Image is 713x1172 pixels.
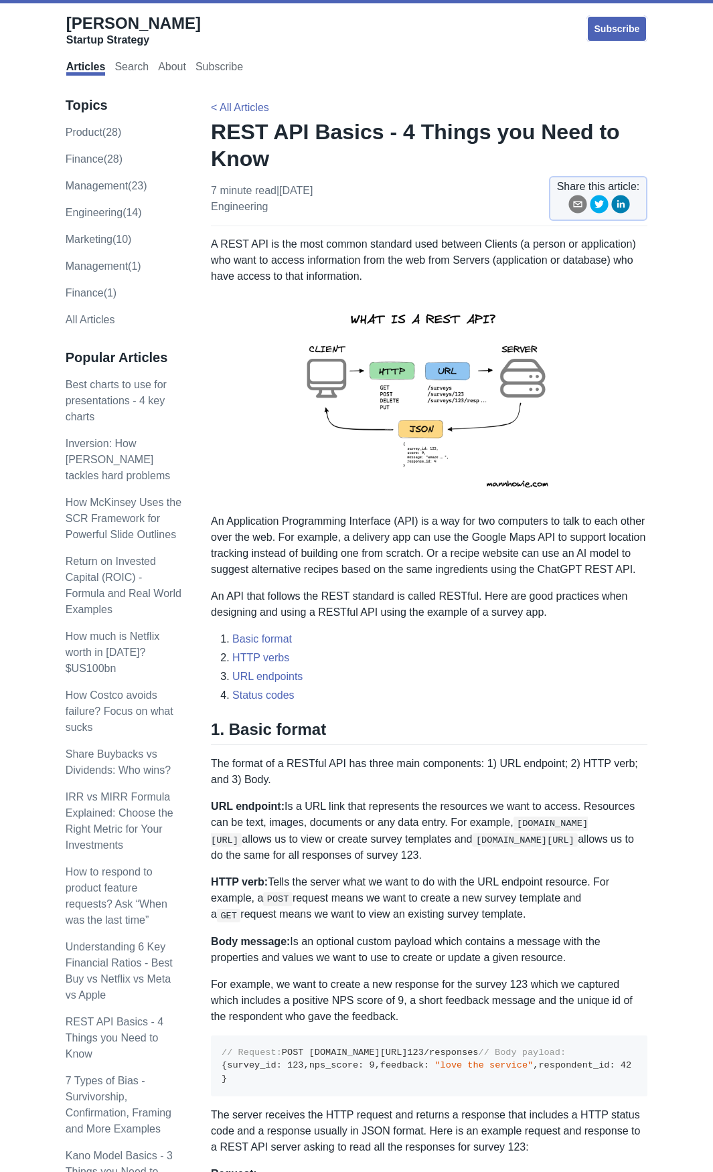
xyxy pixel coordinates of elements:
span: , [375,1060,380,1070]
p: Tells the server what we want to do with the URL endpoint resource. For example, a request means ... [211,874,647,923]
span: 123 [287,1060,303,1070]
a: Status codes [232,689,295,701]
p: An Application Programming Interface (API) is a way for two computers to talk to each other over ... [211,513,647,578]
a: engineering(14) [66,207,142,218]
span: : [358,1060,364,1070]
p: Is a URL link that represents the resources we want to access. Resources can be text, images, doc... [211,799,647,863]
img: rest-api [283,295,576,503]
a: Return on Invested Capital (ROIC) - Formula and Real World Examples [66,556,181,615]
code: POST [263,892,293,906]
p: A REST API is the most common standard used between Clients (a person or application) who want to... [211,236,647,284]
a: Understanding 6 Key Financial Ratios - Best Buy vs Netflix vs Meta vs Apple [66,941,173,1001]
div: Startup Strategy [66,33,201,47]
a: product(28) [66,127,122,138]
span: , [304,1060,309,1070]
p: For example, we want to create a new response for the survey 123 which we captured which includes... [211,977,647,1025]
span: // Body payload: [479,1048,566,1058]
a: engineering [211,201,268,212]
a: Finance(1) [66,287,116,299]
span: 123 [407,1048,423,1058]
a: 7 Types of Bias - Survivorship, Confirmation, Framing and More Examples [66,1075,171,1135]
span: 42 [621,1060,631,1070]
span: } [222,1074,227,1084]
span: 9 [369,1060,374,1070]
a: < All Articles [211,102,269,113]
a: marketing(10) [66,234,132,245]
span: : [424,1060,429,1070]
h3: Popular Articles [66,349,183,366]
code: [DOMAIN_NAME][URL] [472,833,578,847]
a: management(23) [66,180,147,191]
a: Share Buybacks vs Dividends: Who wins? [66,748,171,776]
span: , [533,1060,538,1070]
span: Share this article: [557,179,640,195]
button: twitter [590,195,609,218]
code: GET [217,909,240,922]
a: HTTP verbs [232,652,289,663]
h3: Topics [66,97,183,114]
a: How McKinsey Uses the SCR Framework for Powerful Slide Outlines [66,497,181,540]
strong: HTTP verb: [211,876,268,888]
a: Inversion: How [PERSON_NAME] tackles hard problems [66,438,171,481]
button: email [568,195,587,218]
a: Management(1) [66,260,141,272]
strong: URL endpoint: [211,801,285,812]
button: linkedin [611,195,630,218]
a: All Articles [66,314,115,325]
a: How to respond to product feature requests? Ask “When was the last time” [66,866,167,926]
h2: 1. Basic format [211,720,647,745]
a: Basic format [232,633,292,645]
a: [PERSON_NAME]Startup Strategy [66,13,201,47]
span: [PERSON_NAME] [66,14,201,32]
a: REST API Basics - 4 Things you Need to Know [66,1016,163,1060]
p: An API that follows the REST standard is called RESTful. Here are good practices when designing a... [211,588,647,620]
a: Search [114,61,149,76]
code: POST [DOMAIN_NAME][URL] /responses survey_id nps_score feedback respondent_id [222,1048,631,1084]
span: // Request: [222,1048,282,1058]
a: finance(28) [66,153,123,165]
a: Best charts to use for presentations - 4 key charts [66,379,167,422]
a: How Costco avoids failure? Focus on what sucks [66,689,173,733]
span: : [609,1060,615,1070]
h1: REST API Basics - 4 Things you Need to Know [211,118,647,172]
span: : [276,1060,282,1070]
a: Subscribe [195,61,243,76]
a: Subscribe [586,15,648,42]
strong: Body message: [211,936,290,947]
p: 7 minute read | [DATE] [211,183,313,215]
a: How much is Netflix worth in [DATE]? $US100bn [66,631,159,674]
p: The server receives the HTTP request and returns a response that includes a HTTP status code and ... [211,1107,647,1155]
a: Articles [66,61,106,76]
a: IRR vs MIRR Formula Explained: Choose the Right Metric for Your Investments [66,791,173,851]
a: About [158,61,186,76]
p: Is an optional custom payload which contains a message with the properties and values we want to ... [211,934,647,966]
span: { [222,1060,227,1070]
span: "love the service" [434,1060,533,1070]
p: The format of a RESTful API has three main components: 1) URL endpoint; 2) HTTP verb; and 3) Body. [211,756,647,788]
a: URL endpoints [232,671,303,682]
